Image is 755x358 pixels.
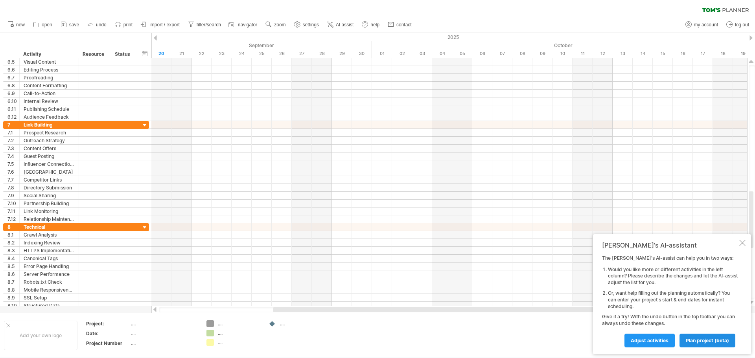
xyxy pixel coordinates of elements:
div: Sunday, 5 October 2025 [452,50,472,58]
div: Proofreading [24,74,75,81]
div: Guest Posting [24,152,75,160]
div: 8.10 [7,302,19,309]
div: 7.2 [7,137,19,144]
div: 8.4 [7,255,19,262]
div: 7.10 [7,200,19,207]
span: undo [96,22,107,28]
div: Tuesday, 14 October 2025 [633,50,653,58]
div: Crawl Analysis [24,231,75,239]
div: Resource [83,50,107,58]
div: Structured Data [24,302,75,309]
div: 7.11 [7,207,19,215]
div: Link Monitoring [24,207,75,215]
div: 8 [7,223,19,231]
div: .... [218,330,261,336]
div: Canonical Tags [24,255,75,262]
div: Friday, 3 October 2025 [412,50,432,58]
div: Saturday, 20 September 2025 [151,50,171,58]
li: Would you like more or different activities in the left column? Please describe the changes and l... [608,266,738,286]
div: Outreach Strategy [24,137,75,144]
div: Monday, 29 September 2025 [332,50,352,58]
span: navigator [238,22,257,28]
div: 8.2 [7,239,19,246]
span: help [370,22,379,28]
div: 7.5 [7,160,19,168]
div: Call-to-Action [24,90,75,97]
div: Link Building [24,121,75,129]
div: 6.8 [7,82,19,89]
div: .... [131,330,197,337]
div: Wednesday, 15 October 2025 [653,50,673,58]
div: Tuesday, 7 October 2025 [492,50,512,58]
div: Saturday, 18 October 2025 [713,50,733,58]
div: Sunday, 21 September 2025 [171,50,192,58]
span: Adjust activities [631,338,668,343]
div: Internal Review [24,97,75,105]
div: Thursday, 9 October 2025 [532,50,552,58]
span: open [42,22,52,28]
div: Editing Process [24,66,75,73]
span: log out [735,22,749,28]
div: Robots.txt Check [24,278,75,286]
span: settings [303,22,319,28]
div: .... [131,320,197,327]
a: settings [292,20,321,30]
div: [GEOGRAPHIC_DATA] [24,168,75,176]
div: Social Sharing [24,192,75,199]
div: 8.8 [7,286,19,294]
div: The [PERSON_NAME]'s AI-assist can help you in two ways: Give it a try! With the undo button in th... [602,255,738,347]
div: Technical [24,223,75,231]
a: contact [386,20,414,30]
div: 6.12 [7,113,19,121]
a: plan project (beta) [679,334,735,347]
div: Influencer Connections [24,160,75,168]
div: Status [115,50,132,58]
div: .... [218,339,261,346]
span: filter/search [197,22,221,28]
div: 7.12 [7,215,19,223]
div: Content Offers [24,145,75,152]
div: Wednesday, 1 October 2025 [372,50,392,58]
div: Monday, 22 September 2025 [192,50,212,58]
div: Thursday, 2 October 2025 [392,50,412,58]
div: Monday, 6 October 2025 [472,50,492,58]
span: my account [694,22,718,28]
div: Project Number [86,340,129,347]
a: navigator [227,20,260,30]
span: new [16,22,25,28]
div: Relationship Maintenance [24,215,75,223]
div: 8.9 [7,294,19,301]
div: 6.9 [7,90,19,97]
div: Saturday, 27 September 2025 [292,50,312,58]
div: 8.7 [7,278,19,286]
div: SSL Setup [24,294,75,301]
div: Thursday, 25 September 2025 [252,50,272,58]
div: .... [131,340,197,347]
div: Publishing Schedule [24,105,75,113]
div: Tuesday, 23 September 2025 [212,50,232,58]
span: plan project (beta) [686,338,729,343]
a: AI assist [325,20,356,30]
a: my account [683,20,720,30]
div: 7.3 [7,145,19,152]
div: Monday, 13 October 2025 [613,50,633,58]
div: 7.9 [7,192,19,199]
a: help [360,20,382,30]
div: Error Page Handling [24,263,75,270]
div: HTTPS Implementation [24,247,75,254]
span: save [69,22,79,28]
div: Prospect Research [24,129,75,136]
div: 7.8 [7,184,19,191]
div: 8.6 [7,270,19,278]
div: 8.5 [7,263,19,270]
div: Project: [86,320,129,327]
div: 7.6 [7,168,19,176]
a: print [113,20,135,30]
a: new [6,20,27,30]
div: Wednesday, 24 September 2025 [232,50,252,58]
div: Content Formatting [24,82,75,89]
div: 6.6 [7,66,19,73]
div: .... [218,320,261,327]
div: Partnership Building [24,200,75,207]
div: 6.7 [7,74,19,81]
